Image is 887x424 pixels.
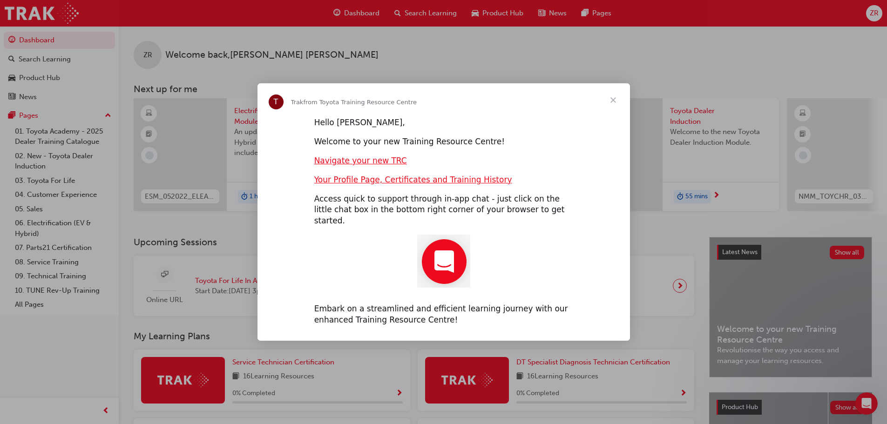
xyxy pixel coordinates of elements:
[269,94,284,109] div: Profile image for Trak
[303,99,417,106] span: from Toyota Training Resource Centre
[314,194,573,227] div: Access quick to support through in-app chat - just click on the little chat box in the bottom rig...
[314,175,512,184] a: Your Profile Page, Certificates and Training History
[314,303,573,326] div: Embark on a streamlined and efficient learning journey with our enhanced Training Resource Centre!
[314,136,573,148] div: Welcome to your new Training Resource Centre!
[291,99,304,106] span: Trak
[314,117,573,128] div: Hello [PERSON_NAME],
[596,83,630,117] span: Close
[314,156,407,165] a: Navigate your new TRC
